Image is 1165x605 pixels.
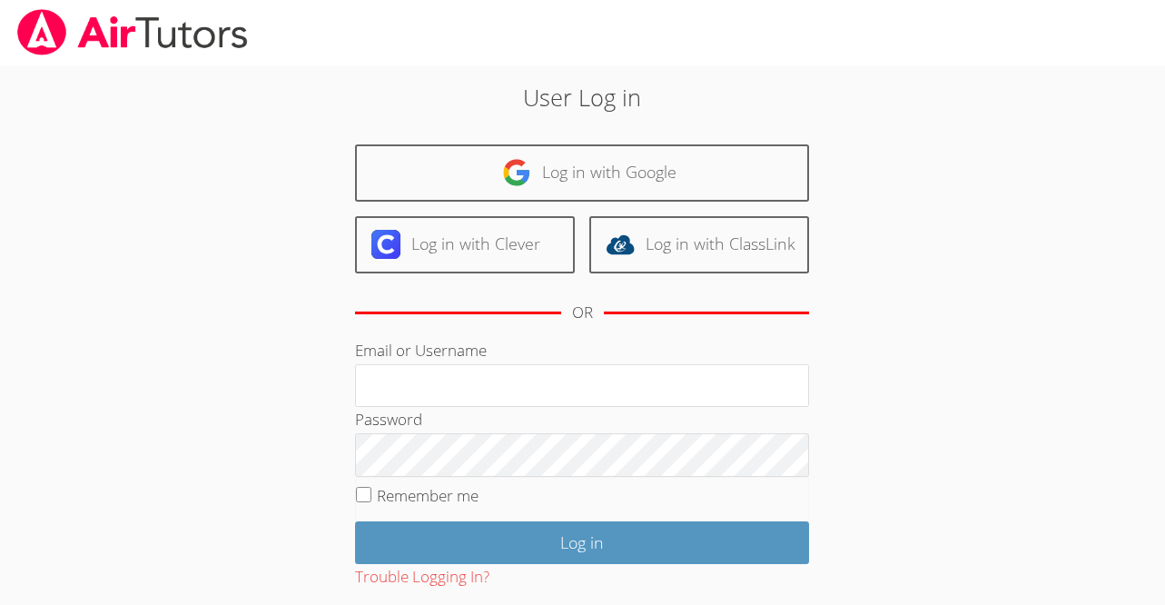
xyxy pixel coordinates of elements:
label: Remember me [377,485,479,506]
input: Log in [355,521,809,564]
img: clever-logo-6eab21bc6e7a338710f1a6ff85c0baf02591cd810cc4098c63d3a4b26e2feb20.svg [371,230,400,259]
img: google-logo-50288ca7cdecda66e5e0955fdab243c47b7ad437acaf1139b6f446037453330a.svg [502,158,531,187]
div: OR [572,300,593,326]
h2: User Log in [268,80,897,114]
img: classlink-logo-d6bb404cc1216ec64c9a2012d9dc4662098be43eaf13dc465df04b49fa7ab582.svg [606,230,635,259]
button: Trouble Logging In? [355,564,489,590]
label: Email or Username [355,340,487,361]
a: Log in with Google [355,144,809,202]
label: Password [355,409,422,430]
a: Log in with Clever [355,216,575,273]
a: Log in with ClassLink [589,216,809,273]
img: airtutors_banner-c4298cdbf04f3fff15de1276eac7730deb9818008684d7c2e4769d2f7ddbe033.png [15,9,250,55]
